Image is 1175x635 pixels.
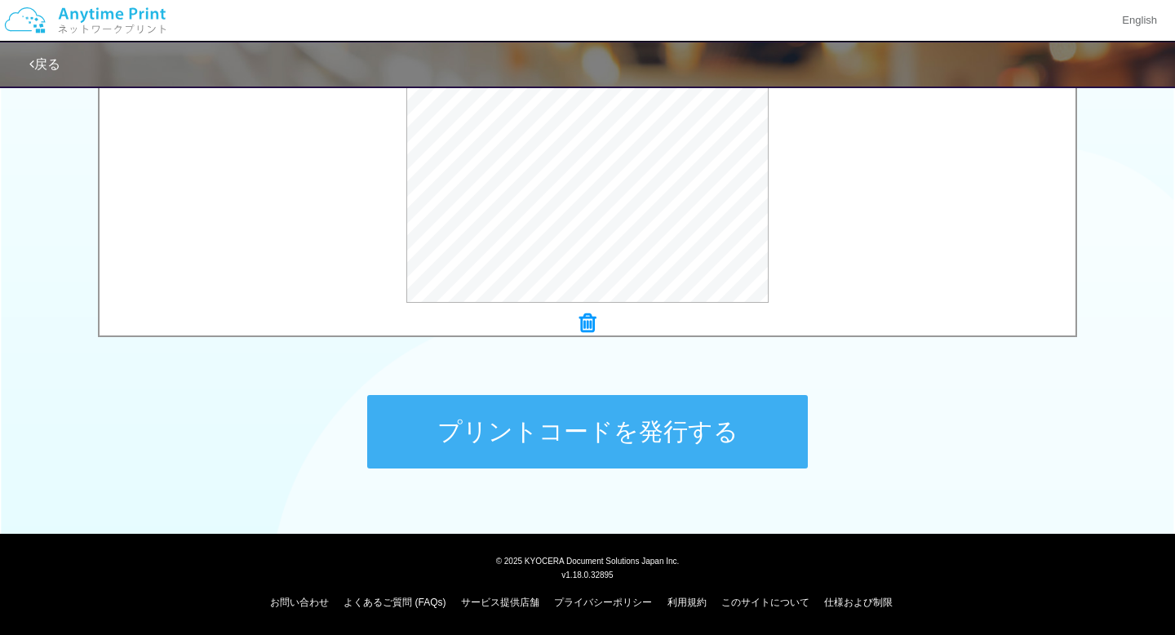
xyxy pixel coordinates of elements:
[344,597,446,608] a: よくあるご質問 (FAQs)
[824,597,893,608] a: 仕様および制限
[367,395,808,468] button: プリントコードを発行する
[496,555,680,566] span: © 2025 KYOCERA Document Solutions Japan Inc.
[270,597,329,608] a: お問い合わせ
[667,597,707,608] a: 利用規約
[721,597,809,608] a: このサイトについて
[29,57,60,71] a: 戻る
[554,597,652,608] a: プライバシーポリシー
[461,597,539,608] a: サービス提供店舗
[561,570,613,579] span: v1.18.0.32895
